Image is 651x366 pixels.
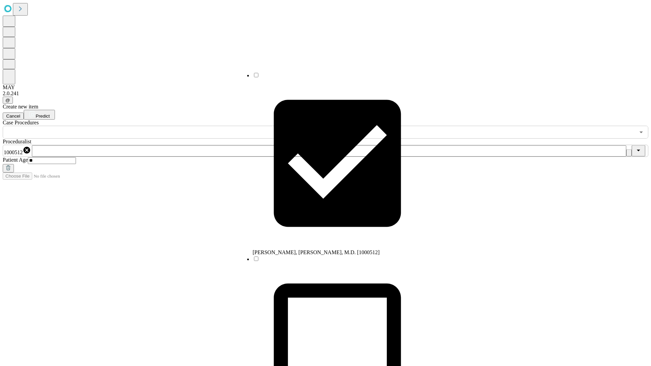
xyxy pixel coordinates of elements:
[24,110,55,120] button: Predict
[636,127,646,137] button: Open
[3,139,31,144] span: Proceduralist
[3,157,28,163] span: Patient Age
[6,114,20,119] span: Cancel
[4,146,31,156] div: 1000512
[3,84,648,90] div: MAY
[632,145,645,157] button: Close
[5,98,10,103] span: @
[4,149,23,155] span: 1000512
[253,249,380,255] span: [PERSON_NAME], [PERSON_NAME], M.D. [1000512]
[626,149,632,157] button: Clear
[3,120,39,125] span: Scheduled Procedure
[36,114,50,119] span: Predict
[3,90,648,97] div: 2.0.241
[3,113,24,120] button: Cancel
[3,104,38,109] span: Create new item
[3,97,13,104] button: @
